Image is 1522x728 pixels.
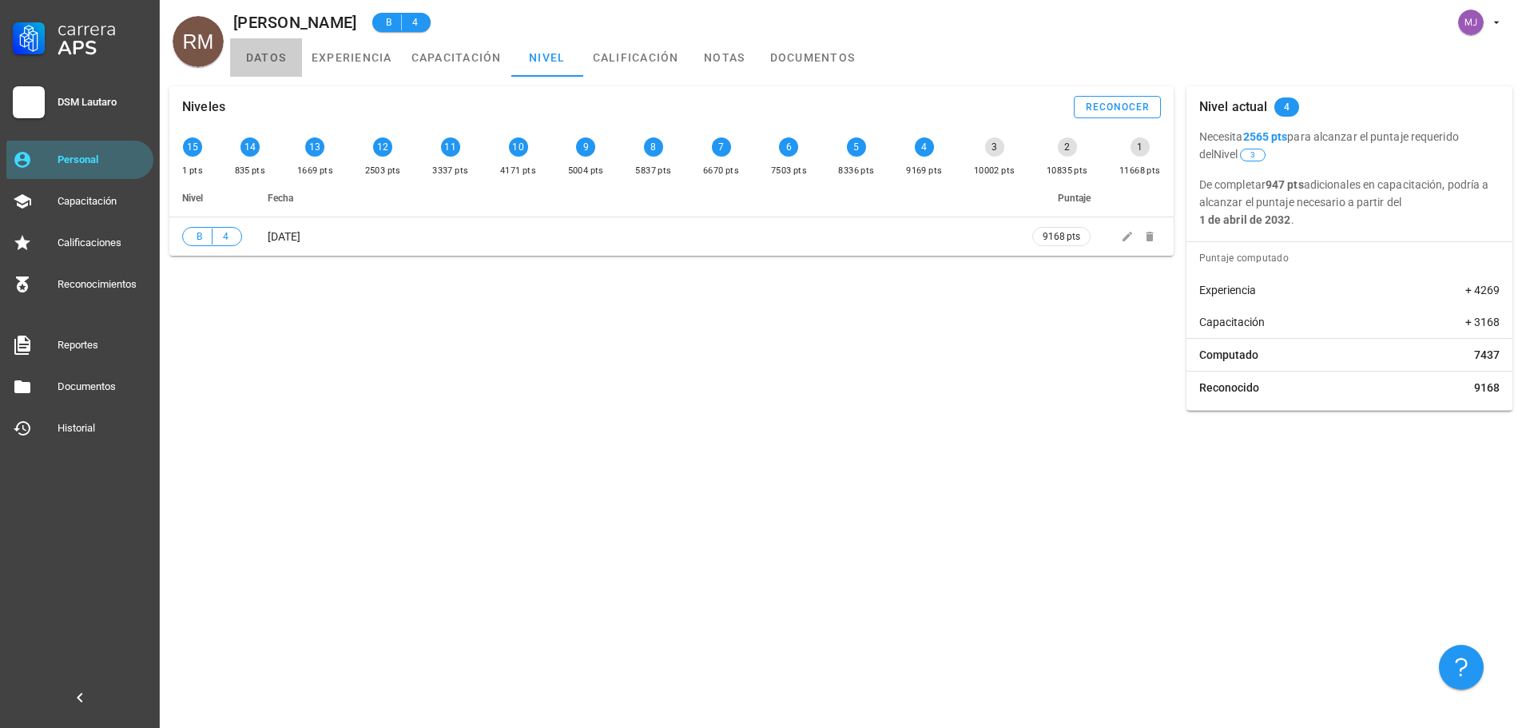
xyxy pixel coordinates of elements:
div: Nivel actual [1199,86,1268,128]
div: Personal [58,153,147,166]
span: Capacitación [1199,314,1265,330]
button: reconocer [1074,96,1161,118]
span: Fecha [268,193,293,204]
div: APS [58,38,147,58]
div: Calificaciones [58,237,147,249]
b: 947 pts [1266,178,1304,191]
span: Computado [1199,347,1258,363]
div: DSM Lautaro [58,96,147,109]
a: Capacitación [6,182,153,221]
div: 10835 pts [1047,163,1088,179]
div: Carrera [58,19,147,38]
div: Puntaje computado [1193,242,1512,274]
div: 10002 pts [974,163,1015,179]
div: 10 [509,137,528,157]
span: Experiencia [1199,282,1256,298]
div: 5 [847,137,866,157]
div: 5004 pts [568,163,604,179]
div: 7503 pts [771,163,807,179]
div: 4171 pts [500,163,536,179]
div: 9169 pts [906,163,942,179]
span: [DATE] [268,230,300,243]
a: Calificaciones [6,224,153,262]
a: experiencia [302,38,402,77]
b: 1 de abril de 2032 [1199,213,1291,226]
div: Niveles [182,86,225,128]
a: Reportes [6,326,153,364]
span: B [193,229,205,245]
div: 12 [373,137,392,157]
span: + 3168 [1465,314,1500,330]
p: De completar adicionales en capacitación, podría a alcanzar el puntaje necesario a partir del . [1199,176,1500,229]
div: 15 [183,137,202,157]
div: 8336 pts [838,163,874,179]
th: Puntaje [1019,179,1103,217]
th: Fecha [255,179,1019,217]
a: nivel [511,38,583,77]
div: 4 [915,137,934,157]
div: 11 [441,137,460,157]
div: 11668 pts [1119,163,1161,179]
a: Personal [6,141,153,179]
div: 7 [712,137,731,157]
div: Documentos [58,380,147,393]
div: Capacitación [58,195,147,208]
span: Puntaje [1058,193,1091,204]
div: avatar [173,16,224,67]
div: Historial [58,422,147,435]
span: 3 [1250,149,1255,161]
p: Necesita para alcanzar el puntaje requerido del [1199,128,1500,163]
a: documentos [761,38,865,77]
div: 1 [1131,137,1150,157]
div: Reconocimientos [58,278,147,291]
span: B [382,14,395,30]
a: datos [230,38,302,77]
div: reconocer [1085,101,1150,113]
a: capacitación [402,38,511,77]
a: calificación [583,38,689,77]
span: Nivel [1214,148,1267,161]
div: 9 [576,137,595,157]
div: 6670 pts [703,163,739,179]
div: 1669 pts [297,163,333,179]
a: Historial [6,409,153,448]
span: + 4269 [1465,282,1500,298]
a: Reconocimientos [6,265,153,304]
b: 2565 pts [1243,130,1288,143]
span: 9168 [1474,380,1500,396]
div: 5837 pts [635,163,671,179]
div: 2503 pts [365,163,401,179]
div: 835 pts [235,163,266,179]
span: 4 [219,229,232,245]
span: 4 [1284,97,1290,117]
div: 13 [305,137,324,157]
div: Reportes [58,339,147,352]
div: 3337 pts [432,163,468,179]
div: 8 [644,137,663,157]
span: 4 [408,14,421,30]
span: 9168 pts [1043,229,1080,245]
a: notas [689,38,761,77]
div: 3 [985,137,1004,157]
div: 2 [1058,137,1077,157]
th: Nivel [169,179,255,217]
div: avatar [1458,10,1484,35]
div: [PERSON_NAME] [233,14,356,31]
span: Reconocido [1199,380,1259,396]
div: 6 [779,137,798,157]
span: Nivel [182,193,203,204]
div: 1 pts [182,163,203,179]
span: RM [183,16,214,67]
div: 14 [240,137,260,157]
a: Documentos [6,368,153,406]
span: 7437 [1474,347,1500,363]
